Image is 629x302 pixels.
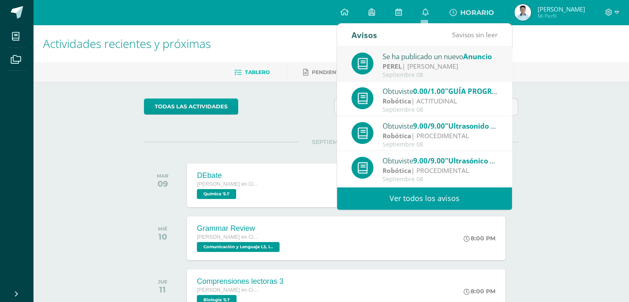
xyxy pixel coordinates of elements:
[383,166,497,175] div: | PROCEDIMENTAL
[352,24,377,46] div: Avisos
[452,30,456,39] span: 5
[445,121,541,131] span: "Ultrasonido y Condiciones"
[413,86,445,96] span: 0.00/1.00
[383,176,497,183] div: Septiembre 08
[383,155,497,166] div: Obtuviste en
[197,224,282,233] div: Grammar Review
[413,121,445,131] span: 9.00/9.00
[463,52,492,61] span: Anuncio
[157,173,168,179] div: MAR
[383,131,411,140] strong: Robótica
[460,9,494,17] span: HORARIO
[197,287,259,293] span: [PERSON_NAME] en Ciencias y Letras
[197,171,259,180] div: DEbate
[383,86,497,96] div: Obtuviste en
[158,285,167,295] div: 11
[383,131,497,141] div: | PROCEDIMENTAL
[383,62,402,71] strong: PEREL
[144,98,238,115] a: todas las Actividades
[383,141,497,148] div: Septiembre 08
[383,96,411,105] strong: Robótica
[158,232,167,242] div: 10
[197,234,259,240] span: [PERSON_NAME] en Ciencias y Letras
[537,5,585,13] span: [PERSON_NAME]
[383,106,497,113] div: Septiembre 08
[445,86,528,96] span: "GUÍA PROGRAMÁTICA"
[452,30,497,39] span: avisos sin leer
[234,66,270,79] a: Tablero
[383,166,411,175] strong: Robótica
[335,99,518,115] input: Busca una actividad próxima aquí...
[245,69,270,75] span: Tablero
[299,138,364,146] span: SEPTIEMBRE
[197,181,259,187] span: [PERSON_NAME] en Ciencias y Letras
[158,279,167,285] div: JUE
[157,179,168,189] div: 09
[383,120,497,131] div: Obtuviste en
[383,51,497,62] div: Se ha publicado un nuevo
[464,288,495,295] div: 8:00 PM
[514,4,531,21] img: c51e7016b353f50c1cab39c14649eb89.png
[537,12,585,19] span: Mi Perfil
[158,226,167,232] div: MIÉ
[445,156,553,165] span: "Ultrasónico y desplazamiento"
[383,96,497,106] div: | ACTITUDINAL
[464,235,495,242] div: 8:00 PM
[197,189,236,199] span: Química '5.1'
[383,62,497,71] div: | [PERSON_NAME]
[197,242,280,252] span: Comunicación y Lenguaje L3, Inglés 5 'Inglés - Intermedio "A"'
[383,72,497,79] div: Septiembre 08
[337,187,512,210] a: Ver todos los avisos
[303,66,383,79] a: Pendientes de entrega
[413,156,445,165] span: 9.00/9.00
[312,69,383,75] span: Pendientes de entrega
[197,277,283,286] div: Comprensiones lectoras 3
[43,36,211,51] span: Actividades recientes y próximas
